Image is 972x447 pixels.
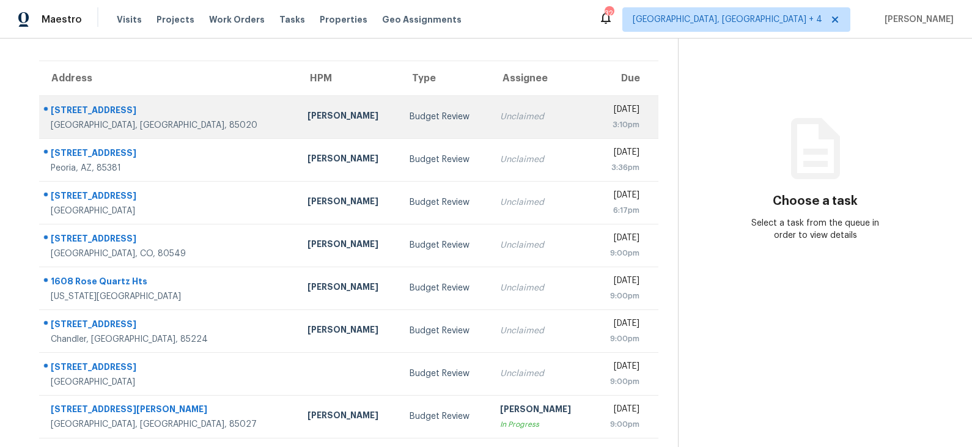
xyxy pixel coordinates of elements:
div: Chandler, [GEOGRAPHIC_DATA], 85224 [51,333,288,345]
div: 9:00pm [602,290,639,302]
span: [GEOGRAPHIC_DATA], [GEOGRAPHIC_DATA] + 4 [633,13,822,26]
div: Budget Review [410,239,480,251]
span: Projects [156,13,194,26]
div: 3:36pm [602,161,639,174]
span: Properties [320,13,367,26]
span: Geo Assignments [382,13,462,26]
div: Budget Review [410,196,480,209]
div: In Progress [500,418,583,430]
div: 6:17pm [602,204,639,216]
div: [STREET_ADDRESS] [51,190,288,205]
span: Visits [117,13,142,26]
div: Unclaimed [500,282,583,294]
div: Budget Review [410,153,480,166]
div: Peoria, AZ, 85381 [51,162,288,174]
div: Budget Review [410,325,480,337]
th: HPM [298,61,400,95]
div: [PERSON_NAME] [307,238,391,253]
div: [STREET_ADDRESS] [51,318,288,333]
div: [DATE] [602,189,639,204]
div: Budget Review [410,368,480,380]
div: [STREET_ADDRESS] [51,361,288,376]
div: [GEOGRAPHIC_DATA], [GEOGRAPHIC_DATA], 85020 [51,119,288,131]
div: 9:00pm [602,418,639,430]
div: 3:10pm [602,119,639,131]
div: [STREET_ADDRESS][PERSON_NAME] [51,403,288,418]
div: 9:00pm [602,247,639,259]
span: Tasks [279,15,305,24]
span: Maestro [42,13,82,26]
div: [GEOGRAPHIC_DATA] [51,376,288,388]
div: [GEOGRAPHIC_DATA] [51,205,288,217]
div: [STREET_ADDRESS] [51,232,288,248]
th: Due [592,61,658,95]
div: [DATE] [602,146,639,161]
div: [GEOGRAPHIC_DATA], CO, 80549 [51,248,288,260]
div: Unclaimed [500,239,583,251]
div: [PERSON_NAME] [307,109,391,125]
div: [DATE] [602,360,639,375]
div: Unclaimed [500,111,583,123]
span: Work Orders [209,13,265,26]
div: [PERSON_NAME] [307,409,391,424]
div: Unclaimed [500,325,583,337]
div: Budget Review [410,282,480,294]
div: [DATE] [602,103,639,119]
div: [PERSON_NAME] [500,403,583,418]
th: Address [39,61,298,95]
div: [PERSON_NAME] [307,195,391,210]
div: [STREET_ADDRESS] [51,104,288,119]
div: [DATE] [602,403,639,418]
div: [GEOGRAPHIC_DATA], [GEOGRAPHIC_DATA], 85027 [51,418,288,430]
div: 9:00pm [602,375,639,388]
div: Budget Review [410,111,480,123]
th: Type [400,61,490,95]
div: Select a task from the queue in order to view details [747,217,884,242]
div: 32 [605,7,613,20]
div: [DATE] [602,317,639,333]
span: [PERSON_NAME] [880,13,954,26]
th: Assignee [490,61,593,95]
div: [DATE] [602,275,639,290]
div: [US_STATE][GEOGRAPHIC_DATA] [51,290,288,303]
div: [PERSON_NAME] [307,152,391,168]
div: [PERSON_NAME] [307,281,391,296]
div: [DATE] [602,232,639,247]
div: Unclaimed [500,368,583,380]
div: 9:00pm [602,333,639,345]
h3: Choose a task [773,195,858,207]
div: Unclaimed [500,153,583,166]
div: 1608 Rose Quartz Hts [51,275,288,290]
div: Unclaimed [500,196,583,209]
div: Budget Review [410,410,480,423]
div: [PERSON_NAME] [307,323,391,339]
div: [STREET_ADDRESS] [51,147,288,162]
